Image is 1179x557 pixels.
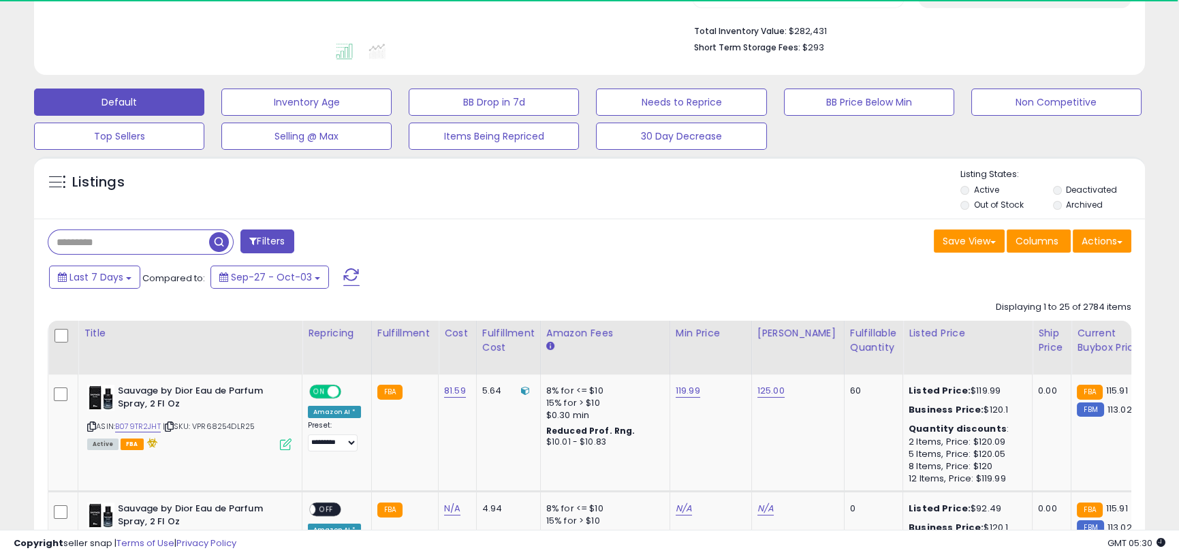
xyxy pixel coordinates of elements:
a: N/A [676,502,692,515]
div: [PERSON_NAME] [757,326,838,340]
div: 5.64 [482,385,530,397]
label: Deactivated [1066,184,1117,195]
div: Fulfillment Cost [482,326,535,355]
div: Amazon Fees [546,326,664,340]
b: Quantity discounts [909,422,1007,435]
a: 125.00 [757,384,785,398]
div: $10.01 - $10.83 [546,436,659,448]
div: 8% for <= $10 [546,503,659,515]
div: 15% for > $10 [546,515,659,527]
small: FBA [377,385,403,400]
button: BB Drop in 7d [409,89,579,116]
strong: Copyright [14,537,63,550]
b: Reduced Prof. Rng. [546,425,635,436]
span: Columns [1016,234,1058,248]
div: ASIN: [87,385,292,449]
div: 2 Items, Price: $120.09 [909,436,1022,448]
small: FBA [377,503,403,518]
h5: Listings [72,173,125,192]
div: Title [84,326,296,340]
div: $119.99 [909,385,1022,397]
div: 8 Items, Price: $120 [909,460,1022,473]
b: Listed Price: [909,384,971,397]
span: OFF [315,504,337,515]
span: Compared to: [142,272,205,285]
b: Sauvage by Dior Eau de Parfum Spray, 2 Fl Oz [118,503,283,531]
small: FBA [1077,503,1102,518]
b: Business Price: [909,403,984,416]
a: Terms of Use [116,537,174,550]
label: Out of Stock [973,199,1023,210]
span: All listings currently available for purchase on Amazon [87,439,119,450]
div: Cost [444,326,471,340]
button: Non Competitive [971,89,1142,116]
div: 15% for > $10 [546,397,659,409]
b: Total Inventory Value: [694,25,787,37]
li: $282,431 [694,22,1121,38]
button: Default [34,89,204,116]
button: 30 Day Decrease [596,123,766,150]
a: N/A [757,502,774,515]
button: Columns [1007,229,1071,253]
div: 4.94 [482,503,530,515]
button: Top Sellers [34,123,204,150]
div: 0 [850,503,892,515]
label: Active [973,184,999,195]
b: Short Term Storage Fees: [694,42,800,53]
div: Ship Price [1038,326,1065,355]
span: OFF [339,386,361,398]
button: BB Price Below Min [784,89,954,116]
div: Repricing [308,326,366,340]
button: Inventory Age [221,89,392,116]
b: Sauvage by Dior Eau de Parfum Spray, 2 Fl Oz [118,385,283,413]
span: ON [311,386,328,398]
small: Amazon Fees. [546,340,554,353]
div: $120.1 [909,404,1022,416]
div: 0.00 [1038,503,1060,515]
span: | SKU: VPR68254DLR25 [163,421,255,432]
div: Listed Price [909,326,1026,340]
img: 3103UCeYcJL._SL40_.jpg [87,503,114,528]
div: $92.49 [909,503,1022,515]
div: Preset: [308,421,361,451]
div: $0.30 min [546,409,659,421]
a: N/A [444,502,460,515]
img: 3103UCeYcJL._SL40_.jpg [87,385,114,411]
a: Privacy Policy [176,537,236,550]
span: Last 7 Days [69,270,123,284]
div: Displaying 1 to 25 of 2784 items [996,301,1131,314]
div: 8% for <= $10 [546,385,659,397]
div: Current Buybox Price [1077,326,1147,355]
button: Sep-27 - Oct-03 [210,266,329,289]
span: FBA [121,439,144,450]
span: 2025-10-11 05:30 GMT [1107,537,1165,550]
span: Sep-27 - Oct-03 [231,270,312,284]
p: Listing States: [960,168,1145,181]
button: Last 7 Days [49,266,140,289]
button: Actions [1073,229,1131,253]
div: Amazon AI * [308,406,361,418]
button: Save View [934,229,1005,253]
b: Listed Price: [909,502,971,515]
div: 5 Items, Price: $120.05 [909,448,1022,460]
button: Filters [240,229,294,253]
a: 81.59 [444,384,466,398]
div: 0.00 [1038,385,1060,397]
span: $293 [802,41,824,54]
button: Selling @ Max [221,123,392,150]
div: seller snap | | [14,537,236,550]
span: 115.91 [1106,502,1128,515]
div: Fulfillable Quantity [850,326,897,355]
button: Items Being Repriced [409,123,579,150]
div: Fulfillment [377,326,433,340]
a: 119.99 [676,384,700,398]
div: : [909,423,1022,435]
div: 12 Items, Price: $119.99 [909,473,1022,485]
a: B079TR2JHT [115,421,161,432]
span: 115.91 [1106,384,1128,397]
small: FBA [1077,385,1102,400]
span: 113.02 [1107,403,1132,416]
i: hazardous material [144,438,158,447]
div: 60 [850,385,892,397]
small: FBM [1077,402,1103,417]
